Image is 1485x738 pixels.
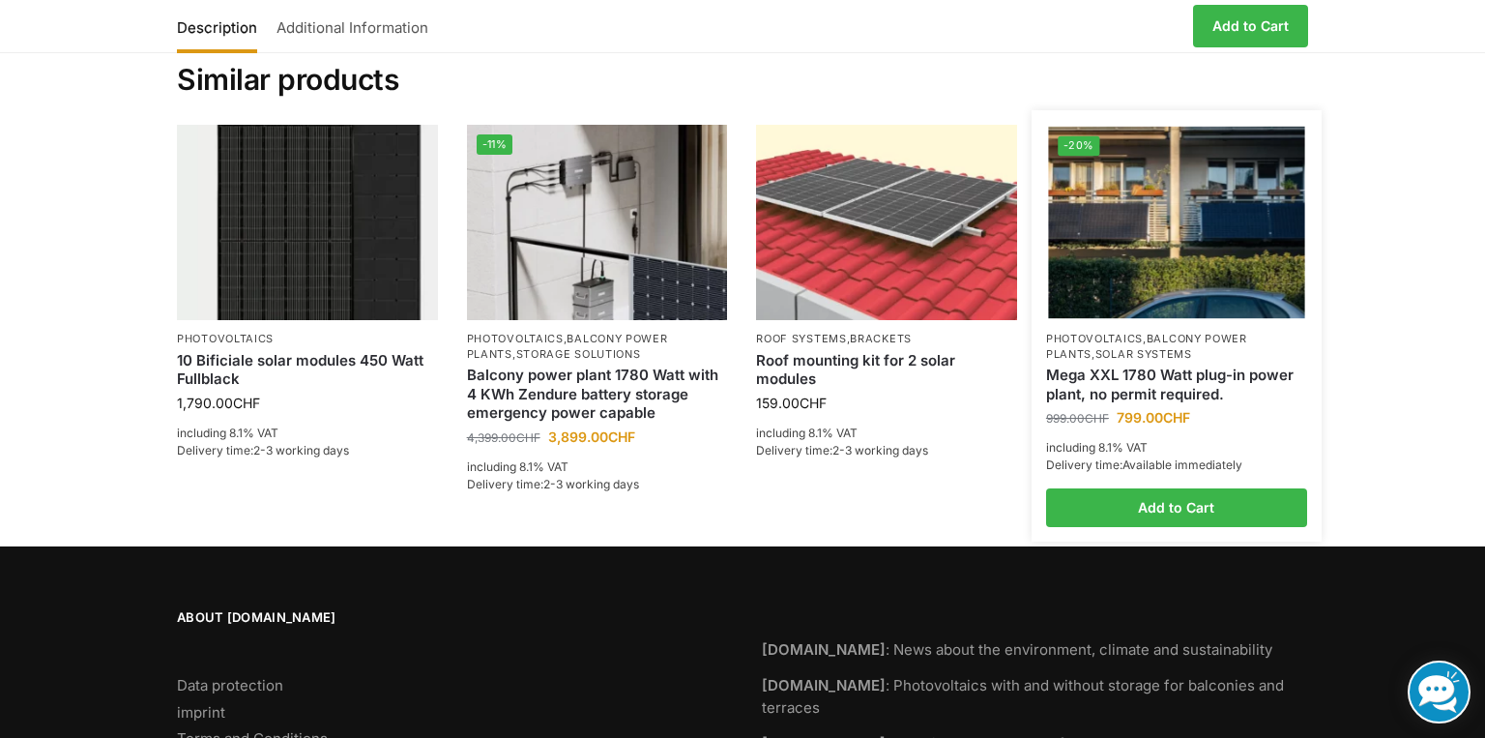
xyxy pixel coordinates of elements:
[756,125,1017,320] img: Bracket for solar panels on a tiled roof
[1122,458,1242,472] font: Available immediately
[1046,458,1122,472] font: Delivery time:
[1046,488,1307,527] a: Add to cart: “Mega XXL 1780 Watt Plug-in Power Station, Permit-Free.”
[233,395,260,411] font: CHF
[177,62,398,97] font: Similar products
[516,430,540,445] font: CHF
[756,351,955,389] font: Roof mounting kit for 2 solar modules
[177,395,233,411] font: 1,790.00
[762,676,1284,717] a: [DOMAIN_NAME]: Photovoltaics with and without storage for balconies and terraces
[467,430,516,445] font: 4,399.00
[177,443,253,458] font: Delivery time:
[886,640,1272,659] font: : News about the environment, climate and sustainability
[1046,332,1143,345] a: Photovoltaics
[548,428,608,445] font: 3,899.00
[512,347,516,361] font: ,
[467,366,728,423] a: Balcony power plant 1780 Watt with 4 KWh Zendure battery storage emergency power capable
[467,477,543,491] font: Delivery time:
[467,366,718,422] font: Balcony power plant 1780 Watt with 4 KWh Zendure battery storage emergency power capable
[762,676,1284,717] font: : Photovoltaics with and without storage for balconies and terraces
[177,332,274,345] a: Photovoltaics
[1143,332,1147,345] font: ,
[177,351,438,389] a: 10 Bificiale solar modules 450 Watt Fullblack
[756,332,846,345] a: Roof systems
[516,347,641,361] a: storage solutions
[608,428,635,445] font: CHF
[543,477,639,491] font: 2-3 working days
[467,332,668,360] a: balcony power plants
[253,443,349,458] font: 2-3 working days
[762,640,886,659] font: [DOMAIN_NAME]
[177,125,438,320] img: 10 Bificiale solar modules 450 Watt Fullblack
[1163,409,1190,426] font: CHF
[756,443,832,458] font: Delivery time:
[1046,366,1294,403] font: Mega XXL 1780 Watt plug-in power plant, no permit required.
[467,125,728,320] a: -11%Zendure solar flow battery storage for balcony power plants
[756,395,800,411] font: 159.00
[1046,366,1307,403] a: Mega XXL 1780 Watt plug-in power plant, no permit required.
[762,676,886,694] font: [DOMAIN_NAME]
[177,351,423,389] font: 10 Bificiale solar modules 450 Watt Fullblack
[177,703,225,722] a: imprint
[1048,127,1304,319] a: -20%2 balcony power plants
[800,395,827,411] font: CHF
[1046,332,1247,360] a: balcony power plants
[1048,127,1304,319] img: 2 balcony power plants
[762,640,1272,659] a: [DOMAIN_NAME]: News about the environment, climate and sustainability
[1085,411,1109,426] font: CHF
[177,426,278,440] font: including 8.1% VAT
[177,609,336,625] font: About [DOMAIN_NAME]
[1095,347,1192,361] a: solar systems
[1117,409,1163,426] font: 799.00
[756,351,1017,389] a: Roof mounting kit for 2 solar modules
[850,332,912,345] a: brackets
[467,332,564,345] a: Photovoltaics
[177,676,283,694] a: Data protection
[467,125,728,320] img: Zendure solar flow battery storage for balcony power plants
[756,426,858,440] font: including 8.1% VAT
[1138,499,1214,516] font: Add to Cart
[564,332,568,345] font: ,
[1046,440,1148,455] font: including 8.1% VAT
[1046,411,1085,426] font: 999.00
[467,459,568,474] font: including 8.1% VAT
[832,443,928,458] font: 2-3 working days
[1092,347,1095,361] font: ,
[847,332,851,345] font: ,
